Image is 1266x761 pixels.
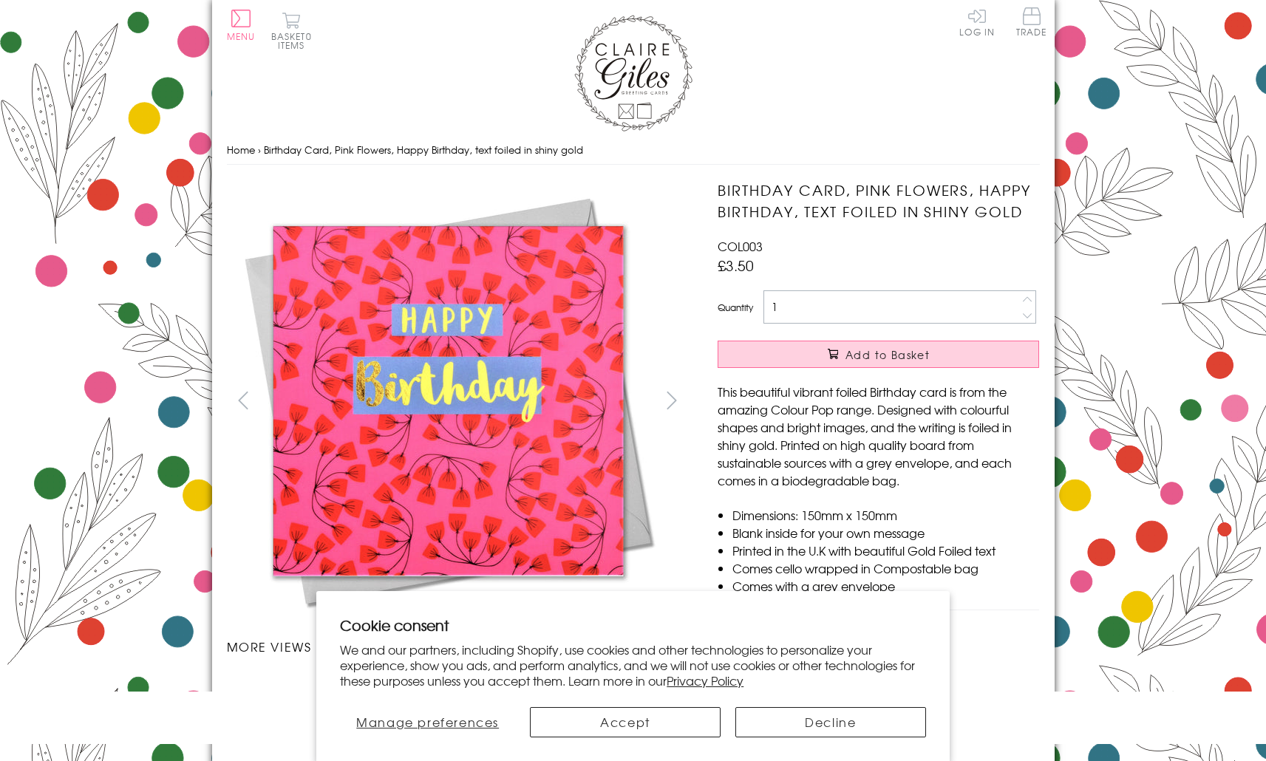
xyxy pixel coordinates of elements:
[227,383,260,417] button: prev
[530,707,721,737] button: Accept
[732,506,1039,524] li: Dimensions: 150mm x 150mm
[718,341,1039,368] button: Add to Basket
[227,638,689,655] h3: More views
[732,542,1039,559] li: Printed in the U.K with beautiful Gold Foiled text
[271,12,312,50] button: Basket0 items
[718,180,1039,222] h1: Birthday Card, Pink Flowers, Happy Birthday, text foiled in shiny gold
[845,347,930,362] span: Add to Basket
[732,577,1039,595] li: Comes with a grey envelope
[278,30,312,52] span: 0 items
[227,670,689,735] ul: Carousel Pagination
[718,237,763,255] span: COL003
[667,672,743,689] a: Privacy Policy
[284,688,285,689] img: Birthday Card, Pink Flowers, Happy Birthday, text foiled in shiny gold
[340,615,926,635] h2: Cookie consent
[264,143,583,157] span: Birthday Card, Pink Flowers, Happy Birthday, text foiled in shiny gold
[959,7,995,36] a: Log In
[1016,7,1047,39] a: Trade
[227,30,256,43] span: Menu
[227,670,342,703] li: Carousel Page 1 (Current Slide)
[227,10,256,41] button: Menu
[732,524,1039,542] li: Blank inside for your own message
[258,143,261,157] span: ›
[718,301,753,314] label: Quantity
[688,180,1131,623] img: Birthday Card, Pink Flowers, Happy Birthday, text foiled in shiny gold
[340,642,926,688] p: We and our partners, including Shopify, use cookies and other technologies to personalize your ex...
[226,180,670,623] img: Birthday Card, Pink Flowers, Happy Birthday, text foiled in shiny gold
[1016,7,1047,36] span: Trade
[340,707,515,737] button: Manage preferences
[655,383,688,417] button: next
[227,143,255,157] a: Home
[227,135,1040,165] nav: breadcrumbs
[735,707,926,737] button: Decline
[718,383,1039,489] p: This beautiful vibrant foiled Birthday card is from the amazing Colour Pop range. Designed with c...
[732,559,1039,577] li: Comes cello wrapped in Compostable bag
[356,713,499,731] span: Manage preferences
[574,15,692,132] img: Claire Giles Greetings Cards
[718,255,754,276] span: £3.50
